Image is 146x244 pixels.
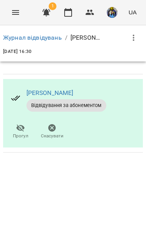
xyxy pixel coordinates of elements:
[70,33,102,42] p: [PERSON_NAME]
[128,8,137,16] span: UA
[107,7,118,18] img: d1dec607e7f372b62d1bb04098aa4c64.jpeg
[41,133,63,139] span: Скасувати
[65,33,67,42] li: /
[125,5,140,19] button: UA
[26,102,106,109] span: Відвідування за абонементом
[26,89,74,97] a: [PERSON_NAME]
[3,34,62,41] a: Журнал відвідувань
[49,2,56,10] span: 1
[3,49,32,54] span: [DATE] 16:30
[3,33,102,42] nav: breadcrumb
[5,121,36,143] button: Прогул
[13,133,28,139] span: Прогул
[36,121,68,143] button: Скасувати
[6,3,25,22] button: Menu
